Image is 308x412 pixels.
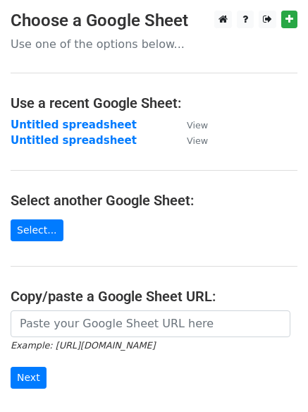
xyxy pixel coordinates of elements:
a: Untitled spreadsheet [11,134,137,147]
h4: Select another Google Sheet: [11,192,297,209]
small: View [187,135,208,146]
input: Paste your Google Sheet URL here [11,310,290,337]
small: Example: [URL][DOMAIN_NAME] [11,340,155,351]
a: View [173,119,208,131]
a: Select... [11,219,63,241]
a: View [173,134,208,147]
iframe: Chat Widget [238,344,308,412]
h4: Use a recent Google Sheet: [11,95,297,111]
h3: Choose a Google Sheet [11,11,297,31]
a: Untitled spreadsheet [11,119,137,131]
small: View [187,120,208,131]
input: Next [11,367,47,389]
p: Use one of the options below... [11,37,297,51]
h4: Copy/paste a Google Sheet URL: [11,288,297,305]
